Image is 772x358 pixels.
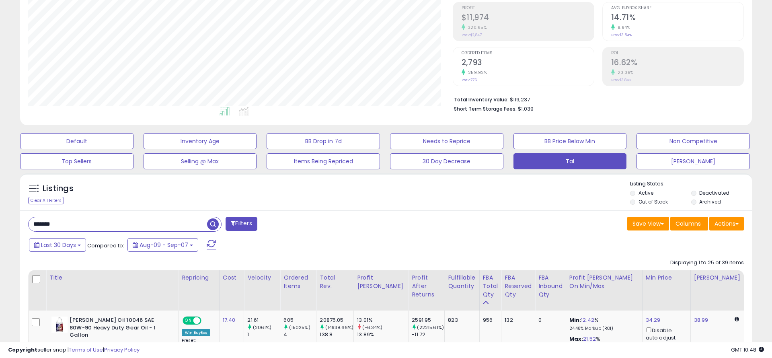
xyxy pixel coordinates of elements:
small: (-6.34%) [362,324,382,331]
button: Non Competitive [636,133,750,149]
p: Listing States: [630,180,751,188]
a: Privacy Policy [104,346,140,354]
span: Compared to: [87,242,124,249]
small: 320.65% [465,25,487,31]
h2: 2,793 [462,58,594,69]
span: $1,039 [518,105,534,113]
div: Cost [223,274,241,282]
b: Short Term Storage Fees: [454,105,517,112]
div: FBA Total Qty [483,274,498,299]
div: 2591.95 [412,317,444,324]
li: $119,237 [454,94,738,104]
button: Inventory Age [144,133,257,149]
b: [PERSON_NAME] Oil 10046 SAE 80W-90 Heavy Duty Gear Oil - 1 Gallon [70,317,167,341]
div: -11.72 [412,331,444,338]
div: Min Price [646,274,687,282]
button: BB Drop in 7d [267,133,380,149]
a: 38.99 [694,316,708,324]
div: % [569,317,636,331]
div: Repricing [182,274,216,282]
div: Profit [PERSON_NAME] on Min/Max [569,274,639,290]
div: FBA Reserved Qty [505,274,532,299]
small: Prev: 13.84% [611,78,631,82]
a: 12.42 [581,316,594,324]
small: 259.92% [465,70,487,76]
button: Selling @ Max [144,153,257,169]
small: (2061%) [253,324,272,331]
button: Save View [627,217,669,230]
span: Profit [462,6,594,10]
small: Prev: $2,847 [462,33,482,37]
div: Clear All Filters [28,197,64,204]
h2: 14.71% [611,13,743,24]
div: 13.01% [357,317,408,324]
button: Actions [709,217,744,230]
label: Active [639,189,653,196]
div: FBA inbound Qty [538,274,563,299]
button: Top Sellers [20,153,133,169]
label: Deactivated [699,189,729,196]
div: Title [49,274,175,282]
div: Profit After Returns [412,274,441,299]
div: Fulfillable Quantity [448,274,476,290]
span: Avg. Buybox Share [611,6,743,10]
div: Ordered Items [283,274,313,290]
button: Tal [513,153,627,169]
button: BB Price Below Min [513,133,627,149]
div: Disable auto adjust min [646,326,684,349]
span: Columns [675,220,701,228]
div: Total Rev. [320,274,350,290]
small: (22215.61%) [417,324,444,331]
small: 20.09% [615,70,634,76]
div: 956 [483,317,495,324]
h2: $11,974 [462,13,594,24]
span: Ordered Items [462,51,594,56]
div: 1 [247,331,280,338]
div: [PERSON_NAME] [694,274,742,282]
button: Filters [226,217,257,231]
span: Last 30 Days [41,241,76,249]
button: Needs to Reprice [390,133,503,149]
button: Columns [670,217,708,230]
strong: Copyright [8,346,37,354]
span: 2025-10-8 10:48 GMT [731,346,764,354]
div: 21.61 [247,317,280,324]
small: 8.64% [615,25,630,31]
span: ON [183,317,193,324]
div: Profit [PERSON_NAME] [357,274,405,290]
span: ROI [611,51,743,56]
button: Aug-09 - Sep-07 [127,238,198,252]
img: 41nNtkm19VL._SL40_.jpg [51,317,68,333]
p: 24.48% Markup (ROI) [569,326,636,331]
small: (15025%) [289,324,310,331]
b: Min: [569,316,581,324]
small: (14939.66%) [325,324,354,331]
a: 17.40 [223,316,236,324]
div: 605 [283,317,316,324]
button: [PERSON_NAME] [636,153,750,169]
div: 13.89% [357,331,408,338]
div: 20875.05 [320,317,353,324]
h2: 16.62% [611,58,743,69]
div: 132 [505,317,529,324]
h5: Listings [43,183,74,194]
button: Items Being Repriced [267,153,380,169]
div: seller snap | | [8,346,140,354]
th: The percentage added to the cost of goods (COGS) that forms the calculator for Min & Max prices. [566,270,642,311]
span: OFF [200,317,213,324]
label: Out of Stock [639,198,668,205]
div: 138.8 [320,331,353,338]
div: 823 [448,317,473,324]
a: Terms of Use [69,346,103,354]
small: Prev: 776 [462,78,477,82]
label: Archived [699,198,721,205]
div: Win BuyBox [182,329,210,336]
div: 0 [538,317,560,324]
div: 4 [283,331,316,338]
div: Displaying 1 to 25 of 39 items [670,259,744,267]
button: 30 Day Decrease [390,153,503,169]
button: Last 30 Days [29,238,86,252]
a: 34.29 [646,316,661,324]
span: Aug-09 - Sep-07 [140,241,188,249]
small: Prev: 13.54% [611,33,632,37]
